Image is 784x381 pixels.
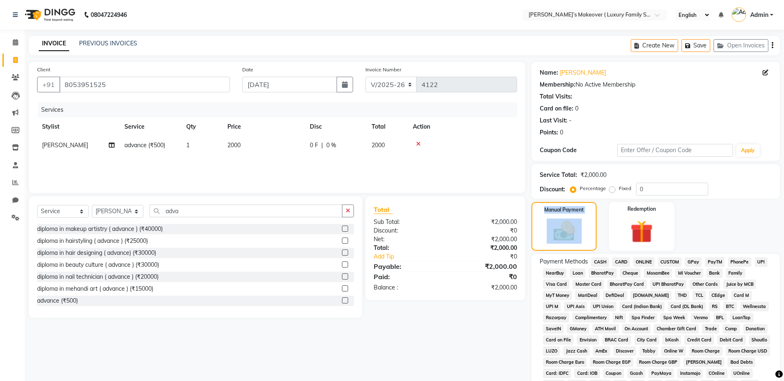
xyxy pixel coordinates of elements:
[705,257,725,267] span: PayTM
[683,357,725,367] span: [PERSON_NAME]
[119,118,181,136] th: Service
[740,302,769,311] span: Wellnessta
[124,141,165,149] span: advance (₹500)
[540,116,567,125] div: Last Visit:
[689,346,723,356] span: Room Charge
[723,280,756,289] span: Juice by MCB
[612,257,630,267] span: CARD
[726,346,770,356] span: Room Charge USD
[37,237,148,245] div: diploma in hairstyling ( advance ) (₹25000)
[543,268,566,278] span: NearBuy
[540,171,577,179] div: Service Total:
[603,291,627,300] span: DefiDeal
[668,302,706,311] span: Card (DL Bank)
[37,77,60,92] button: +91
[702,324,719,334] span: Trade
[37,118,119,136] th: Stylist
[693,291,706,300] span: TCL
[592,324,619,334] span: ATH Movil
[658,257,682,267] span: CUSTOM
[367,118,408,136] th: Total
[730,313,754,322] span: LoanTap
[634,335,660,345] span: City Card
[543,357,587,367] span: Room Charge Euro
[543,324,564,334] span: SaveIN
[445,272,523,282] div: ₹0
[367,252,459,261] a: Add Tip
[648,369,674,378] span: PayMaya
[543,313,569,322] span: Razorpay
[150,205,342,217] input: Search or Scan
[326,141,336,150] span: 0 %
[731,369,753,378] span: UOnline
[685,257,702,267] span: GPay
[661,346,686,356] span: Online W
[726,268,745,278] span: Family
[613,346,637,356] span: Discover
[543,280,569,289] span: Visa Card
[743,324,768,334] span: Donation
[563,346,590,356] span: Jazz Cash
[21,3,77,26] img: logo
[639,346,658,356] span: Tabby
[714,313,727,322] span: BFL
[543,335,573,345] span: Card on File
[79,40,137,47] a: PREVIOUS INVOICES
[540,92,572,101] div: Total Visits:
[620,268,641,278] span: Cheque
[367,244,445,252] div: Total:
[627,369,646,378] span: Gcash
[633,257,655,267] span: ONLINE
[543,369,571,378] span: Card: IDFC
[593,346,610,356] span: AmEx
[540,257,588,266] span: Payment Methods
[755,257,768,267] span: UPI
[631,39,678,52] button: Create New
[572,313,609,322] span: Complimentary
[367,218,445,226] div: Sub Total:
[544,206,584,214] label: Manual Payment
[580,171,606,179] div: ₹2,000.00
[637,357,680,367] span: Room Charge GBP
[573,280,604,289] span: Master Card
[590,357,633,367] span: Room Charge EGP
[564,302,587,311] span: UPI Axis
[367,283,445,292] div: Balance :
[547,219,582,244] img: _cash.svg
[305,118,367,136] th: Disc
[723,302,737,311] span: BTC
[367,235,445,244] div: Net:
[540,185,565,194] div: Discount:
[540,68,558,77] div: Name:
[590,302,616,311] span: UPI Union
[445,283,523,292] div: ₹2,000.00
[709,291,728,300] span: CEdge
[91,3,127,26] b: 08047224946
[540,80,576,89] div: Membership:
[714,39,768,52] button: Open Invoices
[242,66,253,73] label: Date
[675,268,703,278] span: MI Voucher
[37,66,50,73] label: Client
[367,226,445,235] div: Discount:
[750,11,768,19] span: Admin
[445,218,523,226] div: ₹2,000.00
[644,268,672,278] span: MosamBee
[731,291,752,300] span: Card M
[445,226,523,235] div: ₹0
[227,141,241,149] span: 2000
[38,102,523,118] div: Services
[575,291,600,300] span: MariDeal
[736,144,760,157] button: Apply
[589,268,617,278] span: BharatPay
[717,335,746,345] span: Debit Card
[59,77,230,92] input: Search by Name/Mobile/Email/Code
[620,302,665,311] span: Card (Indian Bank)
[367,272,445,282] div: Paid:
[540,104,573,113] div: Card on file:
[662,335,681,345] span: bKash
[627,205,656,213] label: Redemption
[567,324,589,334] span: GMoney
[580,185,606,192] label: Percentage
[445,244,523,252] div: ₹2,000.00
